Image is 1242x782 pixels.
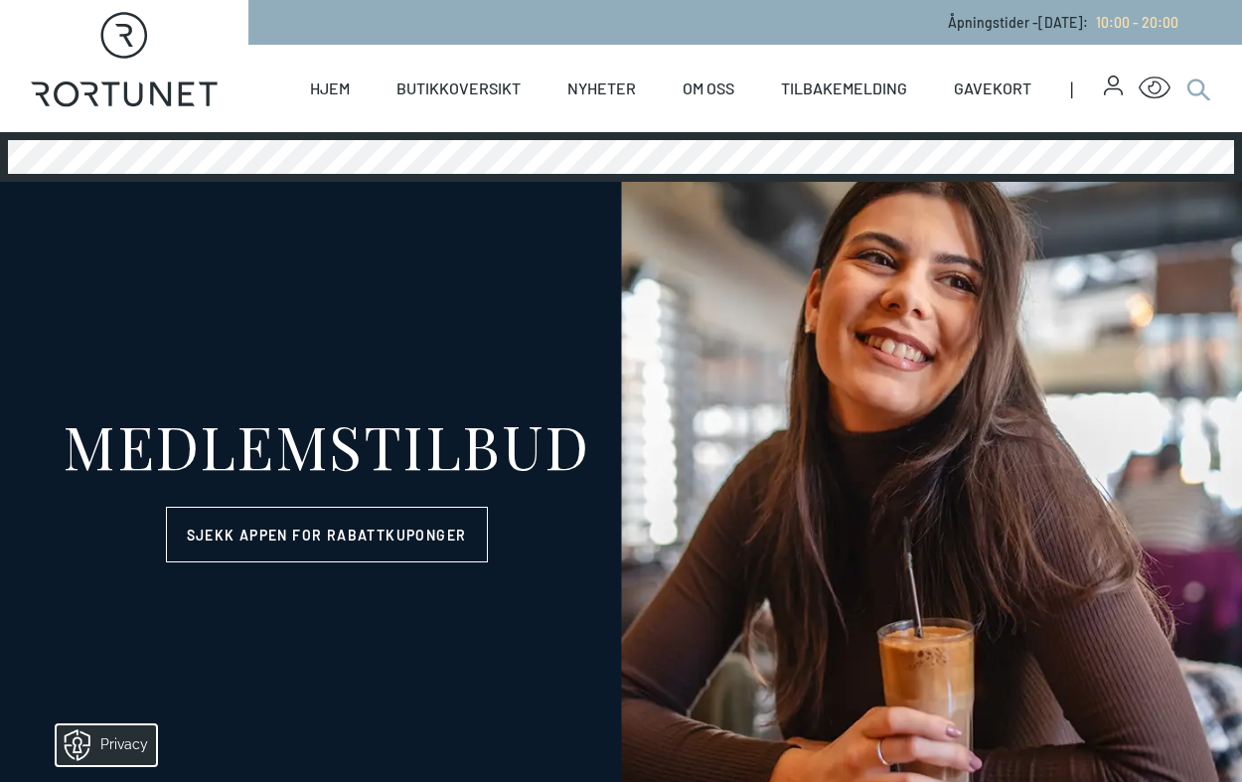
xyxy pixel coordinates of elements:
span: | [1070,45,1104,132]
a: Tilbakemelding [781,45,907,132]
iframe: Manage Preferences [20,718,182,772]
a: Butikkoversikt [396,45,521,132]
span: 10:00 - 20:00 [1096,14,1178,31]
a: Gavekort [954,45,1031,132]
a: 10:00 - 20:00 [1088,14,1178,31]
a: Om oss [683,45,734,132]
a: Hjem [310,45,350,132]
p: Åpningstider - [DATE] : [948,12,1178,33]
button: Open Accessibility Menu [1139,73,1170,104]
div: MEDLEMSTILBUD [63,415,590,475]
a: Sjekk appen for rabattkuponger [166,507,488,562]
a: Nyheter [567,45,636,132]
